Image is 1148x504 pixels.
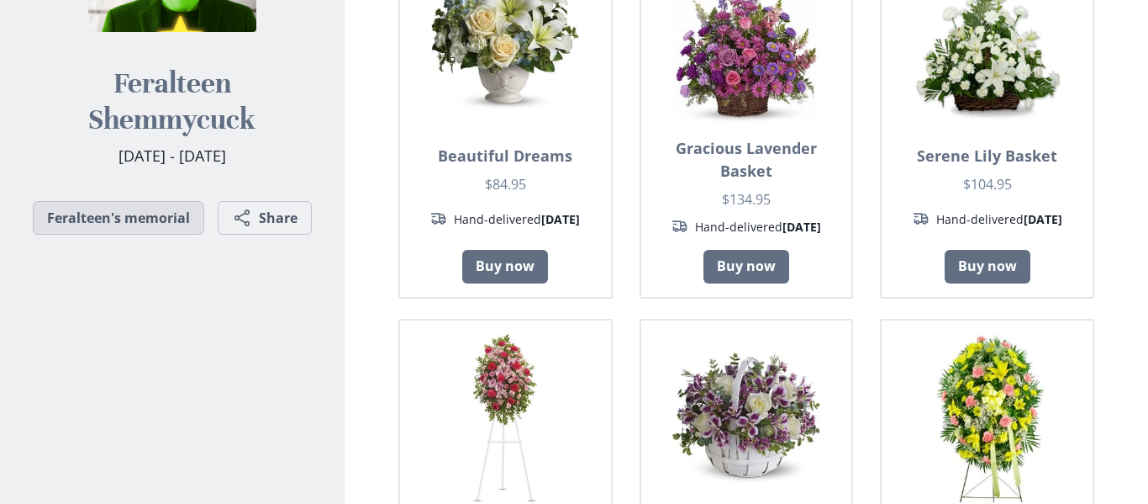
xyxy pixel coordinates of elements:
span: [DATE] - [DATE] [118,146,226,166]
a: Buy now [703,250,789,284]
a: Buy now [462,250,548,284]
a: Buy now [945,250,1030,284]
button: Share [218,201,312,235]
a: Feralteen's memorial [33,201,204,235]
h2: Feralteen Shemmycuck [27,66,318,138]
